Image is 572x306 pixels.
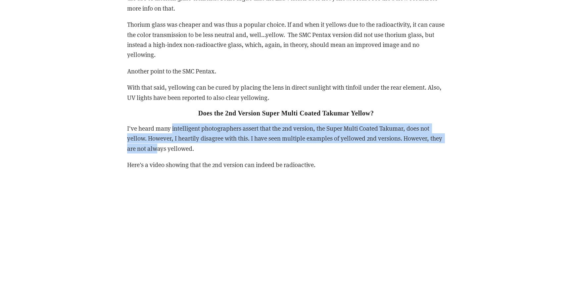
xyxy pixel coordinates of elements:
[198,109,374,117] strong: Does the 2nd Version Super Multi Coated Takumar Yellow?
[127,160,445,170] p: Here's a video showing that the 2nd version can indeed be radioactive.
[127,66,445,76] p: Another point to the SMC Pentax.
[127,20,445,60] p: Thorium glass was cheaper and was thus a popular choice. If and when it yellows due to the radioa...
[127,123,445,153] p: I've heard many intelligent photographers assert that the 2nd version, the Super Multi Coated Tak...
[127,82,445,103] p: With that said, yellowing can be cured by placing the lens in direct sunlight with tinfoil under ...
